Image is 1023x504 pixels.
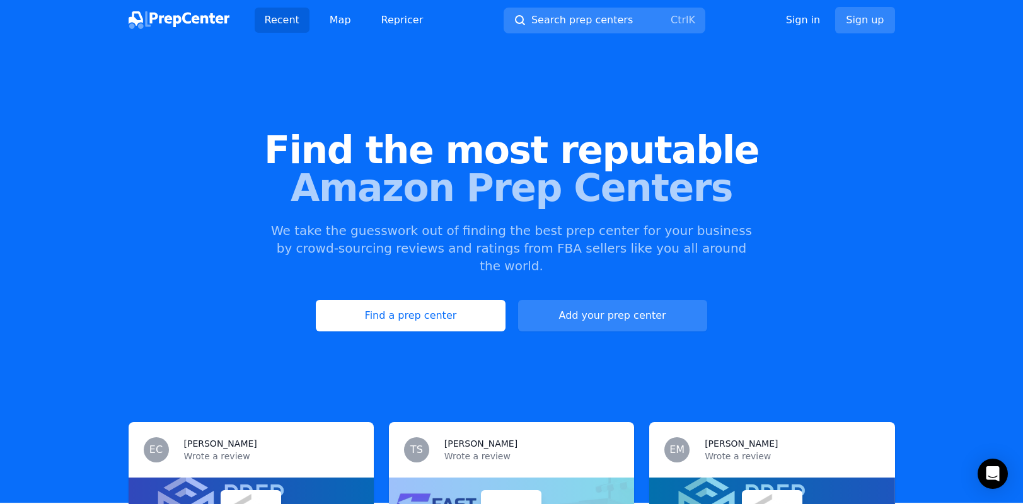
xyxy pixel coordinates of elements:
kbd: Ctrl [671,14,688,26]
a: Sign in [786,13,821,28]
a: Add your prep center [518,300,707,331]
p: Wrote a review [184,450,359,462]
a: Find a prep center [316,300,505,331]
button: Search prep centersCtrlK [504,8,705,33]
h3: [PERSON_NAME] [444,437,517,450]
span: EC [149,445,163,455]
div: Open Intercom Messenger [978,459,1008,489]
h3: [PERSON_NAME] [705,437,778,450]
p: Wrote a review [444,450,619,462]
p: We take the guesswork out of finding the best prep center for your business by crowd-sourcing rev... [270,222,754,275]
p: Wrote a review [705,450,879,462]
a: Repricer [371,8,434,33]
kbd: K [688,14,695,26]
img: PrepCenter [129,11,229,29]
span: Search prep centers [531,13,633,28]
h3: [PERSON_NAME] [184,437,257,450]
a: Sign up [835,7,894,33]
span: TS [410,445,423,455]
a: Recent [255,8,309,33]
span: Amazon Prep Centers [20,169,1003,207]
span: Find the most reputable [20,131,1003,169]
a: Map [320,8,361,33]
span: EM [669,445,685,455]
